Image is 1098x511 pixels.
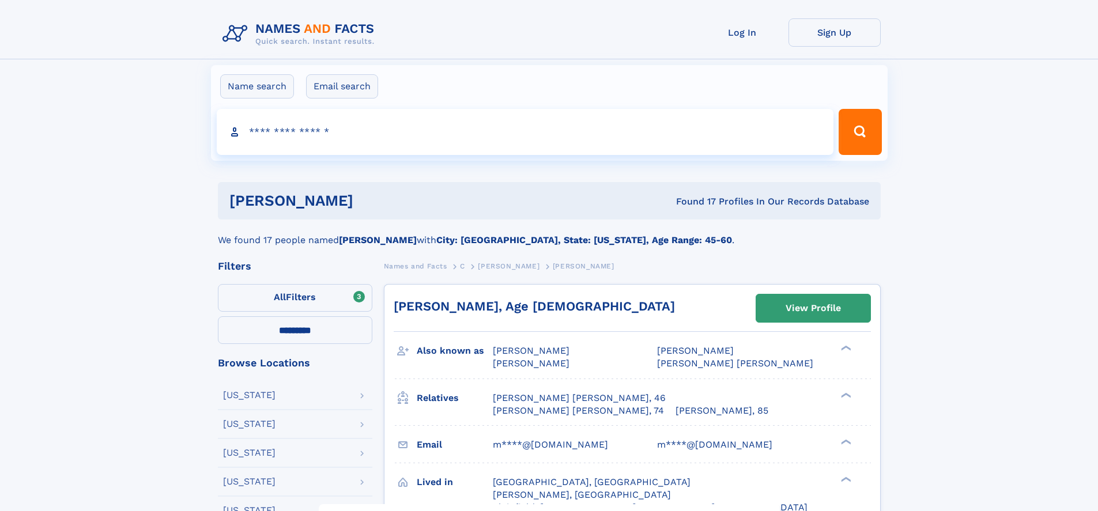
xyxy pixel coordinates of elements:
a: Sign Up [788,18,881,47]
span: [PERSON_NAME] [657,345,734,356]
a: [PERSON_NAME] [478,259,539,273]
span: C [460,262,465,270]
b: City: [GEOGRAPHIC_DATA], State: [US_STATE], Age Range: 45-60 [436,234,732,245]
input: search input [217,109,834,155]
span: [PERSON_NAME] [478,262,539,270]
h3: Email [417,435,493,455]
h3: Lived in [417,472,493,492]
div: Browse Locations [218,358,372,368]
a: Log In [696,18,788,47]
a: [PERSON_NAME] [PERSON_NAME], 74 [493,404,664,417]
div: [US_STATE] [223,419,276,429]
div: [US_STATE] [223,477,276,486]
div: ❯ [838,345,852,352]
span: [GEOGRAPHIC_DATA], [GEOGRAPHIC_DATA] [493,476,691,487]
div: ❯ [838,475,852,483]
img: Logo Names and Facts [218,18,384,50]
div: ❯ [838,391,852,399]
span: [PERSON_NAME] [PERSON_NAME] [657,358,813,369]
div: [US_STATE] [223,391,276,400]
a: [PERSON_NAME], 85 [676,404,768,417]
div: ❯ [838,438,852,445]
div: Found 17 Profiles In Our Records Database [515,195,869,208]
a: [PERSON_NAME] [PERSON_NAME], 46 [493,392,666,404]
div: View Profile [786,295,841,321]
span: [PERSON_NAME] [493,345,569,356]
div: Filters [218,261,372,271]
h1: [PERSON_NAME] [229,194,515,208]
a: C [460,259,465,273]
div: We found 17 people named with . [218,219,881,247]
b: [PERSON_NAME] [339,234,417,245]
h3: Relatives [417,388,493,408]
label: Filters [218,284,372,312]
div: [US_STATE] [223,448,276,457]
label: Name search [220,74,294,99]
h3: Also known as [417,341,493,361]
a: View Profile [756,294,870,322]
span: All [274,292,286,302]
span: [PERSON_NAME], [GEOGRAPHIC_DATA] [493,489,671,500]
button: Search Button [839,109,881,155]
span: [PERSON_NAME] [553,262,614,270]
a: [PERSON_NAME], Age [DEMOGRAPHIC_DATA] [394,299,675,313]
label: Email search [306,74,378,99]
a: Names and Facts [384,259,447,273]
span: [PERSON_NAME] [493,358,569,369]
